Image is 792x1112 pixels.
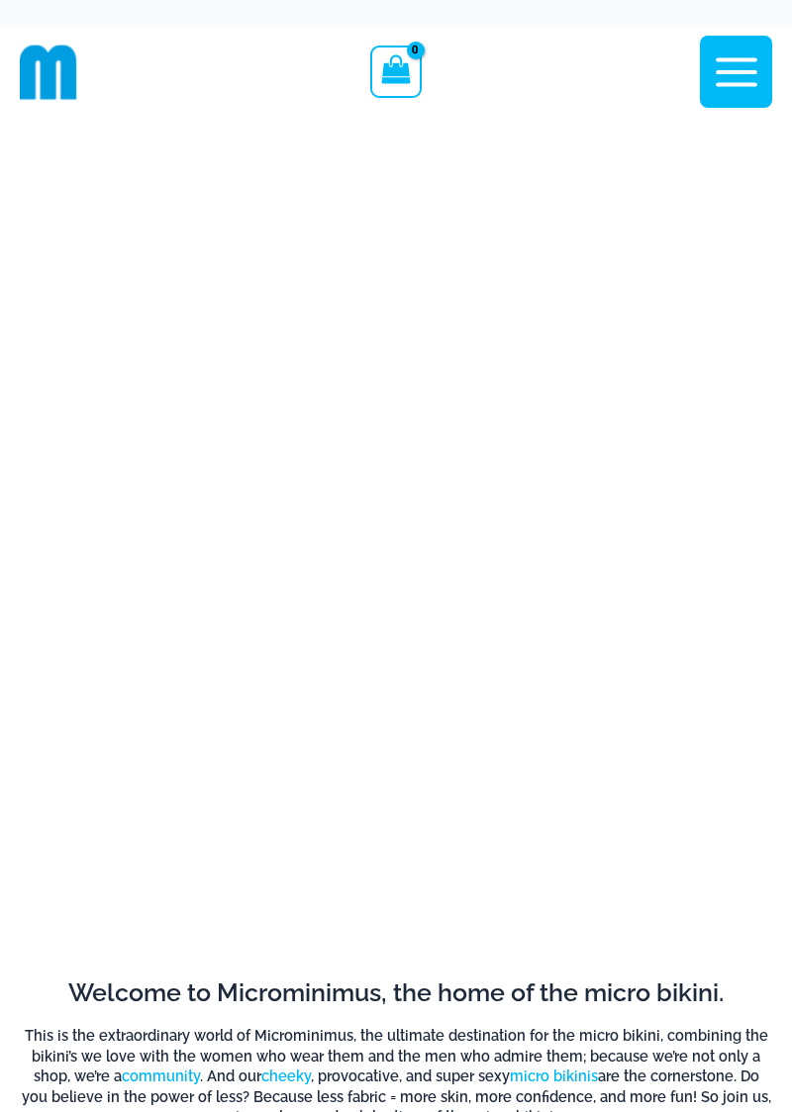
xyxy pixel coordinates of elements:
a: cheeky [261,1067,311,1084]
h2: Welcome to Microminimus, the home of the micro bikini. [20,976,772,1009]
a: micro bikinis [510,1067,598,1084]
a: View Shopping Cart, empty [370,46,421,97]
a: community [122,1067,200,1084]
img: cropped mm emblem [20,44,77,101]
